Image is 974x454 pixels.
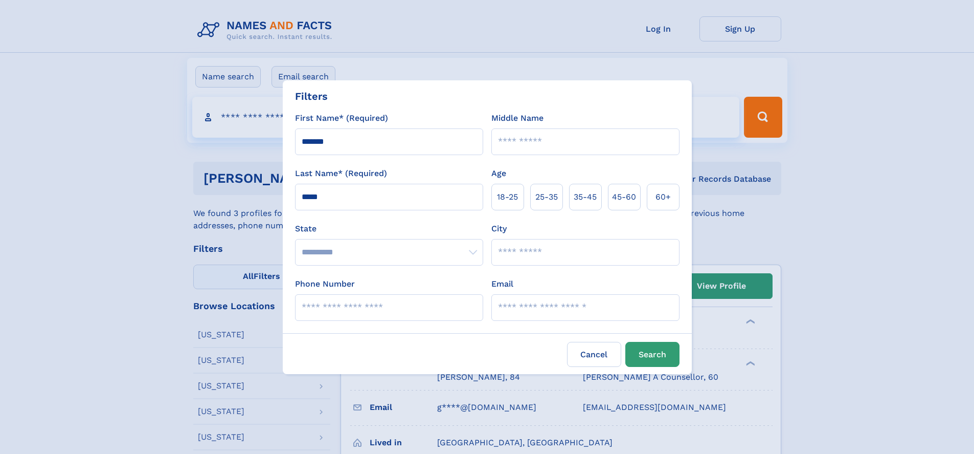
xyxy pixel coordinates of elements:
[574,191,597,203] span: 35‑45
[295,278,355,290] label: Phone Number
[295,167,387,180] label: Last Name* (Required)
[295,223,483,235] label: State
[612,191,636,203] span: 45‑60
[535,191,558,203] span: 25‑35
[491,167,506,180] label: Age
[655,191,671,203] span: 60+
[295,112,388,124] label: First Name* (Required)
[491,223,507,235] label: City
[491,112,543,124] label: Middle Name
[491,278,513,290] label: Email
[295,89,328,104] div: Filters
[497,191,518,203] span: 18‑25
[567,342,621,367] label: Cancel
[625,342,679,367] button: Search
